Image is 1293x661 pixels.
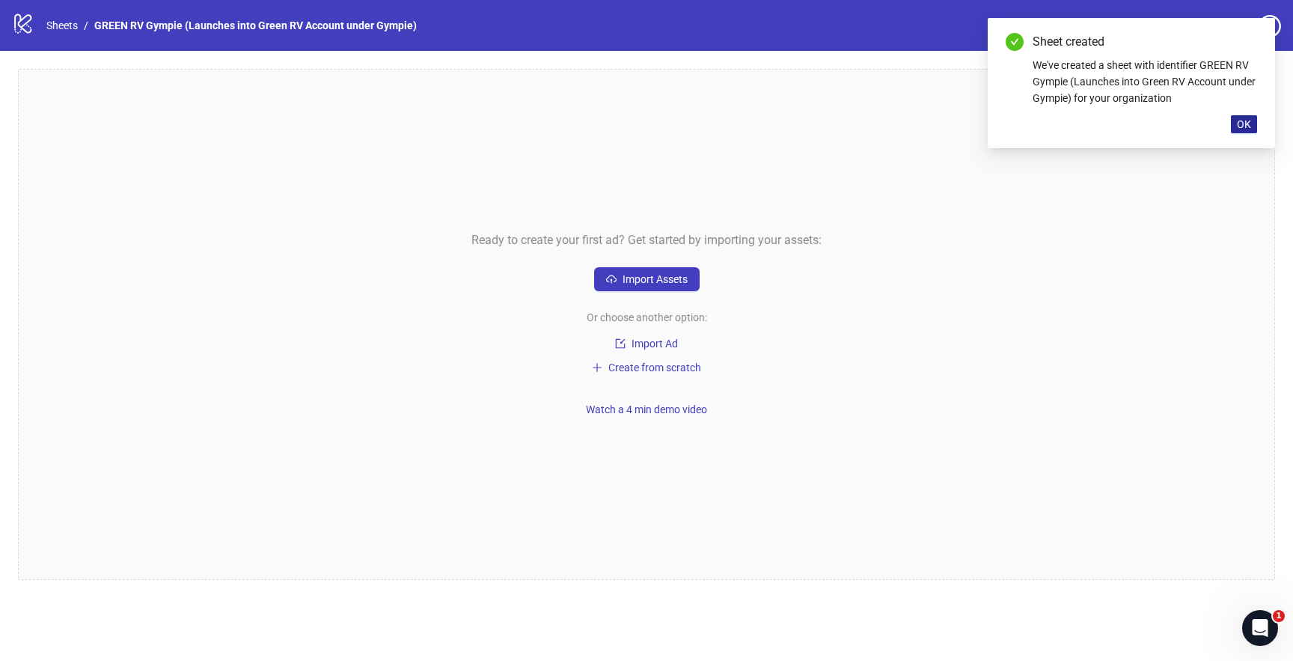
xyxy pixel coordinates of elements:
[1237,118,1251,130] span: OK
[1033,57,1257,106] div: We've created a sheet with identifier GREEN RV Gympie (Launches into Green RV Account under Gympi...
[606,274,617,284] span: cloud-upload
[84,17,88,34] li: /
[1033,33,1257,51] div: Sheet created
[43,17,81,34] a: Sheets
[580,400,713,418] button: Watch a 4 min demo video
[592,362,602,373] span: plus
[1242,610,1278,646] iframe: Intercom live chat
[608,362,701,374] span: Create from scratch
[586,403,707,415] span: Watch a 4 min demo video
[1174,15,1253,39] a: Settings
[91,17,420,34] a: GREEN RV Gympie (Launches into Green RV Account under Gympie)
[1273,610,1285,622] span: 1
[587,309,707,326] span: Or choose another option:
[632,338,678,350] span: Import Ad
[586,359,707,377] button: Create from scratch
[594,335,699,353] button: Import Ad
[1231,115,1257,133] button: OK
[623,273,688,285] span: Import Assets
[1241,33,1257,49] a: Close
[594,267,700,291] button: Import Assets
[615,338,626,349] span: import
[1006,33,1024,51] span: check-circle
[471,231,822,249] span: Ready to create your first ad? Get started by importing your assets:
[1259,15,1281,37] span: question-circle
